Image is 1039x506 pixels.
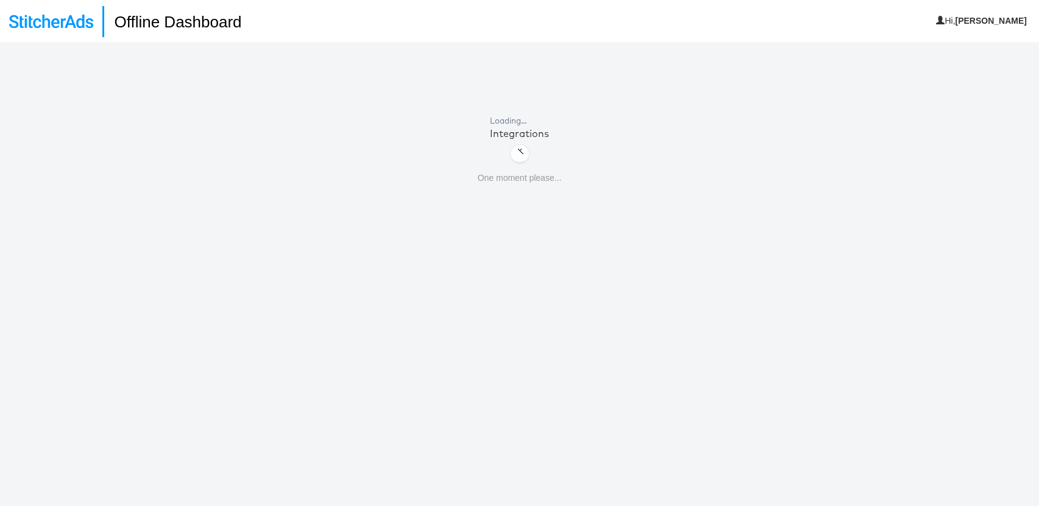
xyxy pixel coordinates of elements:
[490,115,549,127] div: Loading...
[956,16,1027,26] b: [PERSON_NAME]
[490,127,549,141] div: Integrations
[9,15,93,28] img: StitcherAds
[478,172,562,184] p: One moment please...
[102,6,241,37] h1: Offline Dashboard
